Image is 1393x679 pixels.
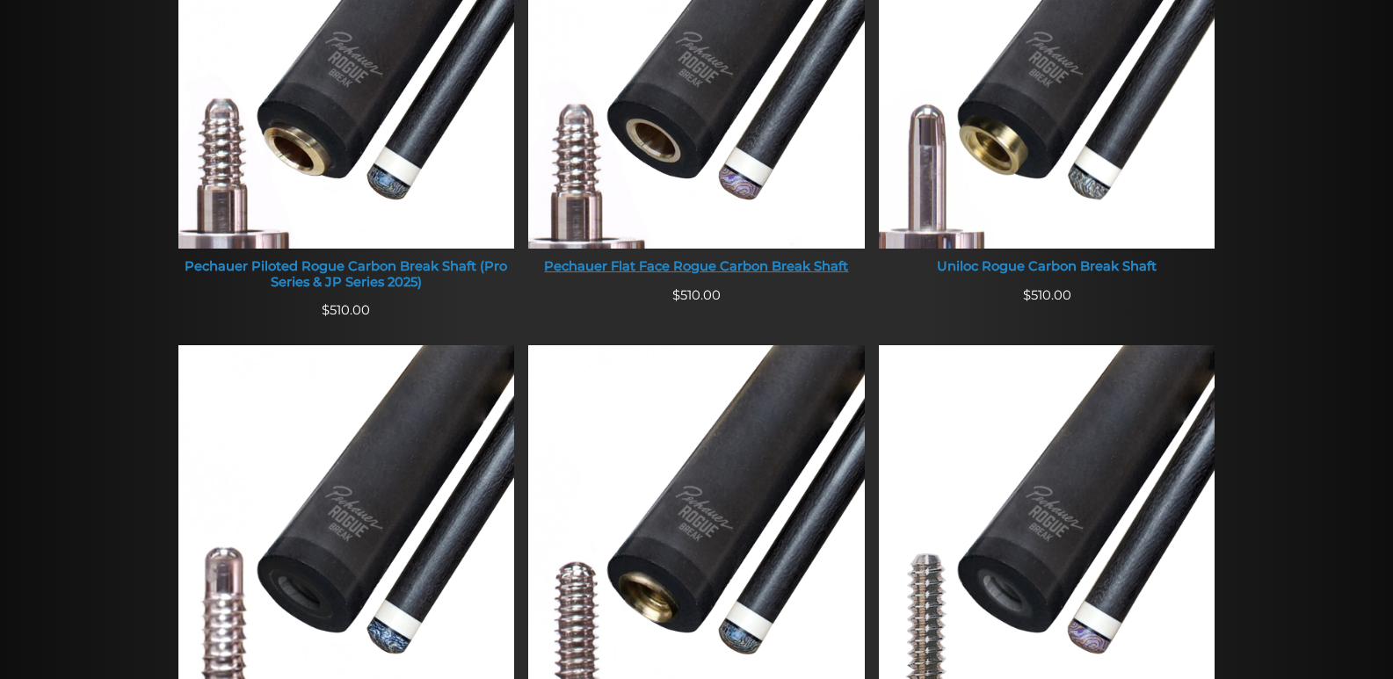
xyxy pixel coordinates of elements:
[672,287,721,303] span: 510.00
[1023,287,1071,303] span: 510.00
[322,302,330,318] span: $
[1023,287,1031,303] span: $
[528,259,865,275] div: Pechauer Flat Face Rogue Carbon Break Shaft
[879,259,1215,275] div: Uniloc Rogue Carbon Break Shaft
[322,302,370,318] span: 510.00
[178,259,515,290] div: Pechauer Piloted Rogue Carbon Break Shaft (Pro Series & JP Series 2025)
[672,287,680,303] span: $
